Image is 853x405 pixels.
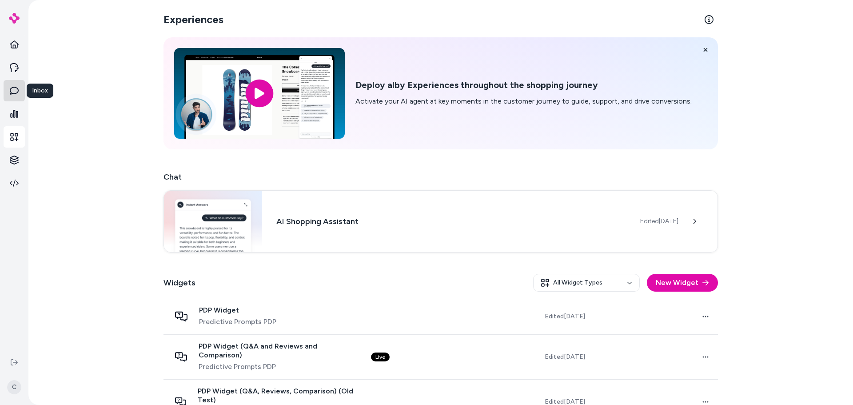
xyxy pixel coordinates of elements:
[647,274,718,292] button: New Widget
[199,361,357,372] span: Predictive Prompts PDP
[199,342,357,360] span: PDP Widget (Q&A and Reviews and Comparison)
[9,13,20,24] img: alby Logo
[27,84,53,98] div: Inbox
[198,387,356,405] span: PDP Widget (Q&A, Reviews, Comparison) (Old Test)
[276,215,626,228] h3: AI Shopping Assistant
[355,80,692,91] h2: Deploy alby Experiences throughout the shopping journey
[163,277,195,289] h2: Widgets
[199,306,276,315] span: PDP Widget
[640,217,678,226] span: Edited [DATE]
[163,190,718,253] a: Chat widgetAI Shopping AssistantEdited[DATE]
[545,353,585,361] span: Edited [DATE]
[163,171,718,183] h2: Chat
[199,317,276,327] span: Predictive Prompts PDP
[545,312,585,321] span: Edited [DATE]
[7,380,21,394] span: C
[533,274,640,292] button: All Widget Types
[164,191,262,252] img: Chat widget
[355,96,692,107] p: Activate your AI agent at key moments in the customer journey to guide, support, and drive conver...
[371,353,390,361] div: Live
[163,12,223,27] h2: Experiences
[5,373,23,401] button: C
